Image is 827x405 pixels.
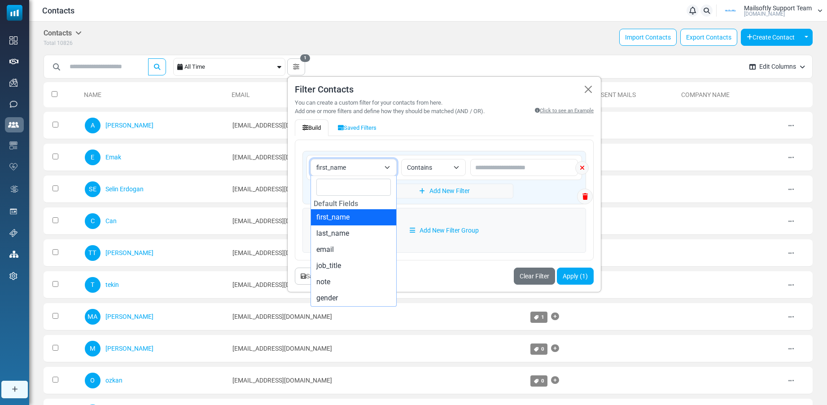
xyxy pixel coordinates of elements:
[44,40,56,46] span: Total
[311,242,396,258] li: email
[680,29,737,46] a: Export Contacts
[311,225,396,242] li: last_name
[9,163,18,170] img: domain-health-icon.svg
[9,272,18,280] img: settings-icon.svg
[514,268,555,285] a: Clear Filter
[295,107,485,116] div: Add one or more filters and define how they should be matched (AND / OR).
[302,208,586,253] a: Add New Filter Group
[9,36,18,44] img: dashboard-icon.svg
[376,184,513,198] a: Add New Filter
[105,217,117,225] a: Can
[619,29,677,46] a: Import Contacts
[232,91,250,98] a: Email
[84,91,101,98] a: Name
[228,207,526,235] td: [EMAIL_ADDRESS][DOMAIN_NAME]
[105,281,119,288] a: tekin
[228,367,526,394] td: [EMAIL_ADDRESS][DOMAIN_NAME]
[551,308,559,326] a: Add Tag
[9,141,18,150] img: email-templates-icon.svg
[9,79,18,87] img: campaigns-icon.png
[541,378,544,384] span: 0
[295,84,594,95] h5: Filter Contacts
[184,58,276,75] div: All Time
[311,209,396,225] li: first_name
[228,239,526,267] td: [EMAIL_ADDRESS][DOMAIN_NAME]
[311,159,397,176] span: first_name
[44,29,82,37] h5: Contacts
[551,371,559,389] a: Add Tag
[9,100,18,108] img: sms-icon.png
[719,4,742,18] img: User Logo
[105,122,153,129] a: [PERSON_NAME]
[541,314,544,320] span: 1
[316,162,380,173] span: first_name
[311,290,396,306] li: gender
[287,58,305,75] button: 1
[681,91,730,98] span: translation missing: en.crm_contacts.form.list_header.company_name
[85,277,101,293] span: T
[530,312,547,323] a: 1
[85,213,101,229] span: C
[228,176,526,203] td: [EMAIL_ADDRESS][DOMAIN_NAME]
[105,185,144,193] a: Selin Erdogan
[551,339,559,357] a: Add Tag
[295,119,328,136] button: Build
[541,346,544,352] span: 0
[557,268,594,285] button: Apply (1)
[85,181,101,197] span: SE
[228,144,526,171] td: [EMAIL_ADDRESS][DOMAIN_NAME]
[85,309,101,325] span: MA
[85,245,101,261] span: TT
[311,258,396,274] li: job_title
[407,162,449,173] span: Contains
[85,373,101,388] span: O
[105,377,123,384] a: ozkan
[295,98,594,107] div: You can create a custom filter for your contacts from here.
[316,179,391,196] input: Search
[719,4,823,18] a: User Logo Mailsoftly Support Team [DOMAIN_NAME]
[105,154,121,161] a: Emak
[601,91,636,98] a: Sent Mails
[228,271,526,299] td: [EMAIL_ADDRESS][DOMAIN_NAME]
[295,268,351,285] button: Save this filter
[311,274,396,290] li: note
[228,303,526,330] td: [EMAIL_ADDRESS][DOMAIN_NAME]
[681,91,730,98] a: Company Name
[105,345,153,352] a: [PERSON_NAME]
[85,118,101,133] span: A
[57,40,73,46] span: 10826
[8,122,19,128] img: contacts-icon-active.svg
[744,11,785,17] span: [DOMAIN_NAME]
[330,119,384,136] button: Saved Filters
[105,249,153,256] a: [PERSON_NAME]
[300,54,310,62] span: 1
[9,184,19,194] img: workflow.svg
[228,112,526,139] td: [EMAIL_ADDRESS][DOMAIN_NAME]
[9,207,18,216] img: landing_pages.svg
[42,4,74,17] span: Contacts
[105,313,153,320] a: [PERSON_NAME]
[401,159,466,176] span: Contains
[228,335,526,362] td: [EMAIL_ADDRESS][DOMAIN_NAME]
[85,341,101,357] span: M
[744,5,812,11] span: Mailsoftly Support Team
[9,229,18,237] img: support-icon.svg
[311,197,361,211] strong: Default Fields
[530,343,547,355] a: 0
[535,107,594,116] a: Click to see an Example
[742,55,812,79] button: Edit Columns
[85,150,101,165] span: E
[741,29,801,46] button: Create Contact
[7,5,22,21] img: mailsoftly_icon_blue_white.svg
[530,375,547,387] a: 0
